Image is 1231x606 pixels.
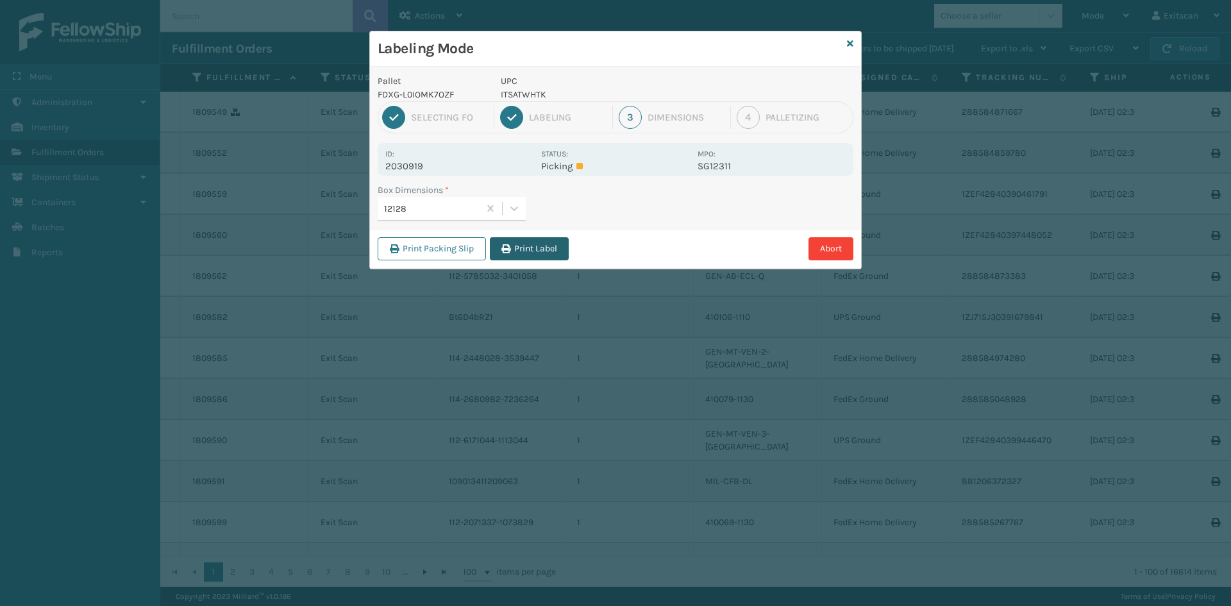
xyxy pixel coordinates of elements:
div: Dimensions [648,112,724,123]
p: FDXG-L0IOMK7OZF [378,88,485,101]
button: Print Packing Slip [378,237,486,260]
button: Abort [808,237,853,260]
div: Labeling [529,112,606,123]
label: MPO: [698,149,716,158]
p: ITSATWHTK [501,88,690,101]
div: 3 [619,106,642,129]
div: 2 [500,106,523,129]
div: Palletizing [766,112,849,123]
p: Picking [541,160,689,172]
p: 2030919 [385,160,533,172]
p: UPC [501,74,690,88]
button: Print Label [490,237,569,260]
p: Pallet [378,74,485,88]
div: 1 [382,106,405,129]
div: 12128 [384,202,480,215]
label: Status: [541,149,568,158]
div: Selecting FO [411,112,488,123]
label: Box Dimensions [378,183,449,197]
h3: Labeling Mode [378,39,842,58]
label: Id: [385,149,394,158]
p: SG12311 [698,160,846,172]
div: 4 [737,106,760,129]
